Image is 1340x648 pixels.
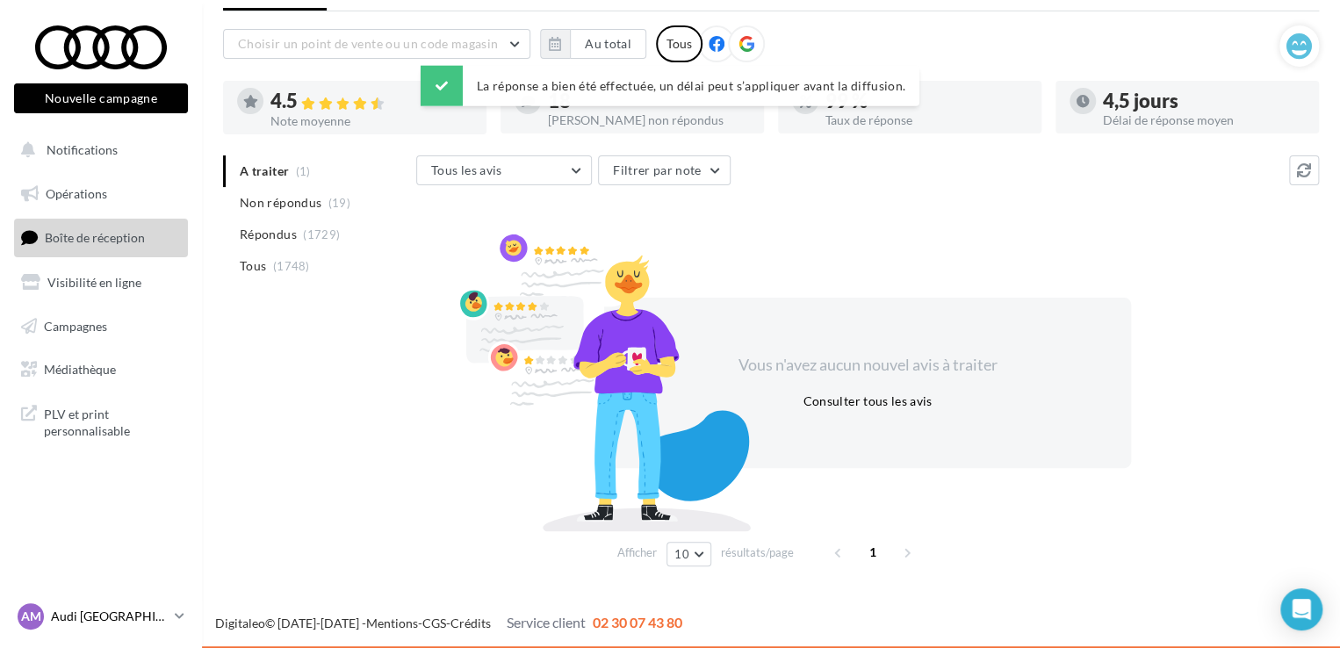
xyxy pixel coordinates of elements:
div: Délai de réponse moyen [1103,114,1305,126]
button: Au total [540,29,646,59]
button: Notifications [11,132,184,169]
button: Consulter tous les avis [796,391,939,412]
a: Boîte de réception [11,219,191,256]
span: Campagnes [44,318,107,333]
span: Tous [240,257,266,275]
a: Médiathèque [11,351,191,388]
span: Afficher [617,544,657,561]
div: 4.5 [270,91,472,112]
p: Audi [GEOGRAPHIC_DATA] [51,608,168,625]
span: 10 [674,547,689,561]
a: Crédits [450,616,491,630]
span: Opérations [46,186,107,201]
span: Visibilité en ligne [47,275,141,290]
div: Taux de réponse [825,114,1027,126]
div: Vous n'avez aucun nouvel avis à traiter [717,354,1019,377]
button: Filtrer par note [598,155,731,185]
button: 10 [666,542,711,566]
span: Répondus [240,226,297,243]
a: Mentions [366,616,418,630]
span: 1 [859,538,887,566]
span: Service client [507,614,586,630]
a: Opérations [11,176,191,212]
span: Choisir un point de vente ou un code magasin [238,36,498,51]
span: Non répondus [240,194,321,212]
span: PLV et print personnalisable [44,402,181,440]
a: AM Audi [GEOGRAPHIC_DATA] [14,600,188,633]
div: Tous [656,25,702,62]
div: 99 % [825,91,1027,111]
button: Au total [570,29,646,59]
div: 4,5 jours [1103,91,1305,111]
div: [PERSON_NAME] non répondus [548,114,750,126]
span: (19) [328,196,350,210]
div: La réponse a bien été effectuée, un délai peut s’appliquer avant la diffusion. [421,65,919,105]
span: 02 30 07 43 80 [593,614,682,630]
span: résultats/page [721,544,794,561]
span: Médiathèque [44,362,116,377]
a: PLV et print personnalisable [11,395,191,447]
a: Visibilité en ligne [11,264,191,301]
span: AM [21,608,41,625]
a: Digitaleo [215,616,265,630]
span: Boîte de réception [45,230,145,245]
span: (1729) [303,227,340,241]
div: Note moyenne [270,115,472,127]
div: Open Intercom Messenger [1280,588,1322,630]
button: Choisir un point de vente ou un code magasin [223,29,530,59]
button: Nouvelle campagne [14,83,188,113]
a: Campagnes [11,308,191,345]
button: Tous les avis [416,155,592,185]
a: CGS [422,616,446,630]
span: © [DATE]-[DATE] - - - [215,616,682,630]
span: Tous les avis [431,162,502,177]
span: (1748) [273,259,310,273]
span: Notifications [47,142,118,157]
